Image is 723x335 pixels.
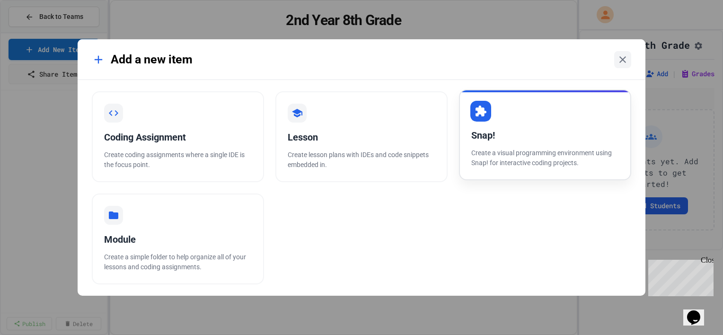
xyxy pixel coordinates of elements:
p: Create coding assignments where a single IDE is the focus point. [104,150,252,170]
p: Create lesson plans with IDEs and code snippets embedded in. [288,150,435,170]
p: Create a visual programming environment using Snap! for interactive coding projects. [471,148,619,168]
div: Coding Assignment [104,130,252,144]
div: Chat with us now!Close [4,4,65,60]
p: Create a simple folder to help organize all of your lessons and coding assignments. [104,252,252,272]
div: Add a new item [92,51,193,69]
div: Lesson [288,130,435,144]
div: Module [104,232,252,247]
div: Snap! [471,128,619,142]
iframe: chat widget [683,297,714,326]
iframe: chat widget [644,256,714,296]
